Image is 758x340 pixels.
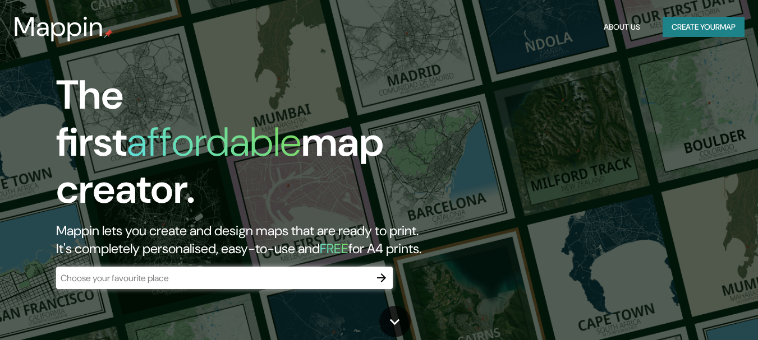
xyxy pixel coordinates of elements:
h5: FREE [320,240,348,257]
img: mappin-pin [104,29,113,38]
button: About Us [599,17,645,38]
button: Create yourmap [663,17,745,38]
input: Choose your favourite place [56,272,370,285]
h3: Mappin [13,11,104,43]
h2: Mappin lets you create and design maps that are ready to print. It's completely personalised, eas... [56,222,435,258]
h1: The first map creator. [56,72,435,222]
iframe: Help widget launcher [658,296,746,328]
h1: affordable [127,116,301,168]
